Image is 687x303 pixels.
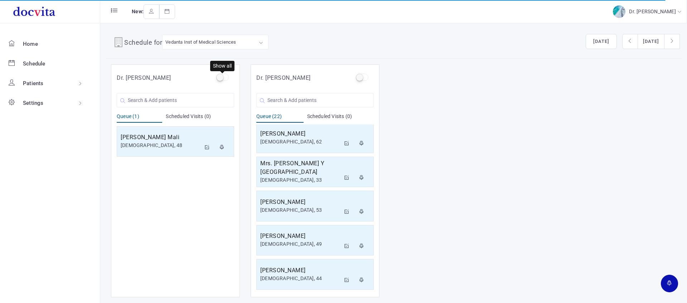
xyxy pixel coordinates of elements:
h4: Schedule for [124,38,162,49]
div: [DEMOGRAPHIC_DATA], 62 [260,138,340,146]
div: [DEMOGRAPHIC_DATA], 44 [260,275,340,282]
div: Scheduled Visits (0) [166,113,234,123]
h5: [PERSON_NAME] Mali [121,133,201,142]
img: img-2.jpg [613,5,625,18]
span: New: [132,9,144,14]
input: Search & Add patients [256,93,374,107]
h5: [PERSON_NAME] [260,198,340,206]
h5: Dr. [PERSON_NAME] [256,74,311,82]
div: [DEMOGRAPHIC_DATA], 48 [121,142,201,149]
span: Home [23,41,38,47]
h5: [PERSON_NAME] [260,232,340,240]
div: [DEMOGRAPHIC_DATA], 49 [260,240,340,248]
div: Scheduled Visits (0) [307,113,374,123]
span: Settings [23,100,44,106]
button: [DATE] [586,34,617,49]
h5: [PERSON_NAME] [260,129,340,138]
input: Search & Add patients [117,93,234,107]
span: Schedule [23,60,45,67]
div: Show all [210,61,234,71]
span: Dr. [PERSON_NAME] [629,9,677,14]
span: Patients [23,80,44,87]
div: [DEMOGRAPHIC_DATA], 53 [260,206,340,214]
h5: Dr. [PERSON_NAME] [117,74,171,82]
div: Queue (22) [256,113,304,123]
div: [DEMOGRAPHIC_DATA], 33 [260,176,340,184]
div: Vedanta Inst of Medical Sciences [165,38,236,46]
div: Queue (1) [117,113,162,123]
h5: Mrs. [PERSON_NAME] Y [GEOGRAPHIC_DATA] [260,159,340,176]
h5: [PERSON_NAME] [260,266,340,275]
button: [DATE] [638,34,664,49]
